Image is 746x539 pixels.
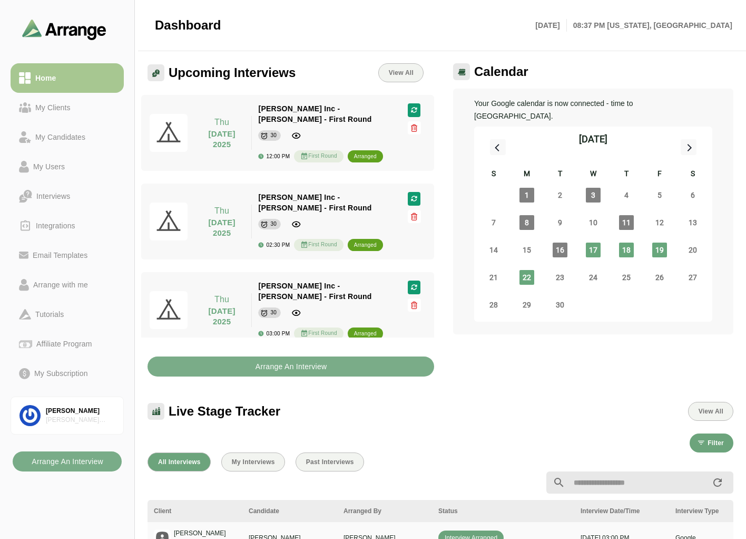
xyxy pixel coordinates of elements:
[486,270,501,285] span: Sunday, September 21, 2025
[306,458,354,466] span: Past Interviews
[676,168,709,181] div: S
[32,190,74,203] div: Interviews
[150,114,188,152] img: pwa-512x512.png
[28,249,92,262] div: Email Templates
[158,458,201,466] span: All Interviews
[32,219,80,232] div: Integrations
[652,270,667,285] span: Friday, September 26, 2025
[11,93,124,122] a: My Clients
[270,307,277,318] div: 30
[11,397,124,435] a: [PERSON_NAME][PERSON_NAME] Associates
[11,329,124,359] a: Affiliate Program
[486,215,501,230] span: Sunday, September 7, 2025
[519,297,534,312] span: Monday, September 29, 2025
[155,17,221,33] span: Dashboard
[707,439,724,447] span: Filter
[698,408,723,415] span: View All
[199,217,246,238] p: [DATE] 2025
[150,203,188,240] img: pwa-512x512.png
[343,506,426,516] div: Arranged By
[148,357,434,377] button: Arrange An Interview
[29,278,92,291] div: Arrange with me
[270,219,277,229] div: 30
[652,215,667,230] span: Friday, September 12, 2025
[544,168,577,181] div: T
[652,188,667,203] span: Friday, September 5, 2025
[294,150,343,162] div: First Round
[354,151,377,162] div: arranged
[567,19,732,32] p: 08:37 PM [US_STATE], [GEOGRAPHIC_DATA]
[577,168,610,181] div: W
[148,453,211,471] button: All Interviews
[586,215,601,230] span: Wednesday, September 10, 2025
[199,293,246,306] p: Thu
[354,240,377,251] div: arranged
[258,153,290,159] div: 12:00 PM
[150,291,188,329] img: pwa-512x512.png
[519,215,534,230] span: Monday, September 8, 2025
[199,205,246,217] p: Thu
[258,331,290,336] div: 03:00 PM
[619,215,634,230] span: Thursday, September 11, 2025
[586,270,601,285] span: Wednesday, September 24, 2025
[553,215,567,230] span: Tuesday, September 9, 2025
[11,181,124,211] a: Interviews
[586,243,601,257] span: Wednesday, September 17, 2025
[474,64,528,80] span: Calendar
[249,506,331,516] div: Candidate
[711,476,724,489] i: appended action
[486,243,501,257] span: Sunday, September 14, 2025
[535,19,566,32] p: [DATE]
[270,130,277,141] div: 30
[199,306,246,327] p: [DATE] 2025
[685,243,700,257] span: Saturday, September 20, 2025
[690,434,733,453] button: Filter
[294,239,343,251] div: First Round
[169,403,280,419] span: Live Stage Tracker
[619,270,634,285] span: Thursday, September 25, 2025
[199,129,246,150] p: [DATE] 2025
[31,72,60,84] div: Home
[388,69,414,76] span: View All
[586,188,601,203] span: Wednesday, September 3, 2025
[294,328,343,340] div: First Round
[296,453,364,471] button: Past Interviews
[31,131,90,143] div: My Candidates
[619,243,634,257] span: Thursday, September 18, 2025
[199,116,246,129] p: Thu
[46,416,115,425] div: [PERSON_NAME] Associates
[553,297,567,312] span: Tuesday, September 30, 2025
[354,329,377,339] div: arranged
[154,506,236,516] div: Client
[511,168,544,181] div: M
[258,282,371,301] span: [PERSON_NAME] Inc - [PERSON_NAME] - First Round
[619,188,634,203] span: Thursday, September 4, 2025
[11,270,124,300] a: Arrange with me
[685,215,700,230] span: Saturday, September 13, 2025
[11,359,124,388] a: My Subscription
[31,101,75,114] div: My Clients
[553,270,567,285] span: Tuesday, September 23, 2025
[258,104,371,123] span: [PERSON_NAME] Inc - [PERSON_NAME] - First Round
[46,407,115,416] div: [PERSON_NAME]
[11,211,124,240] a: Integrations
[31,451,103,471] b: Arrange An Interview
[221,453,285,471] button: My Interviews
[31,308,68,321] div: Tutorials
[438,506,568,516] div: Status
[255,357,327,377] b: Arrange An Interview
[685,188,700,203] span: Saturday, September 6, 2025
[258,193,371,212] span: [PERSON_NAME] Inc - [PERSON_NAME] - First Round
[688,402,733,421] button: View All
[11,152,124,181] a: My Users
[13,451,122,471] button: Arrange An Interview
[11,240,124,270] a: Email Templates
[652,243,667,257] span: Friday, September 19, 2025
[519,270,534,285] span: Monday, September 22, 2025
[378,63,424,82] a: View All
[474,97,712,122] p: Your Google calendar is now connected - time to [GEOGRAPHIC_DATA].
[643,168,676,181] div: F
[169,65,296,81] span: Upcoming Interviews
[11,300,124,329] a: Tutorials
[519,243,534,257] span: Monday, September 15, 2025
